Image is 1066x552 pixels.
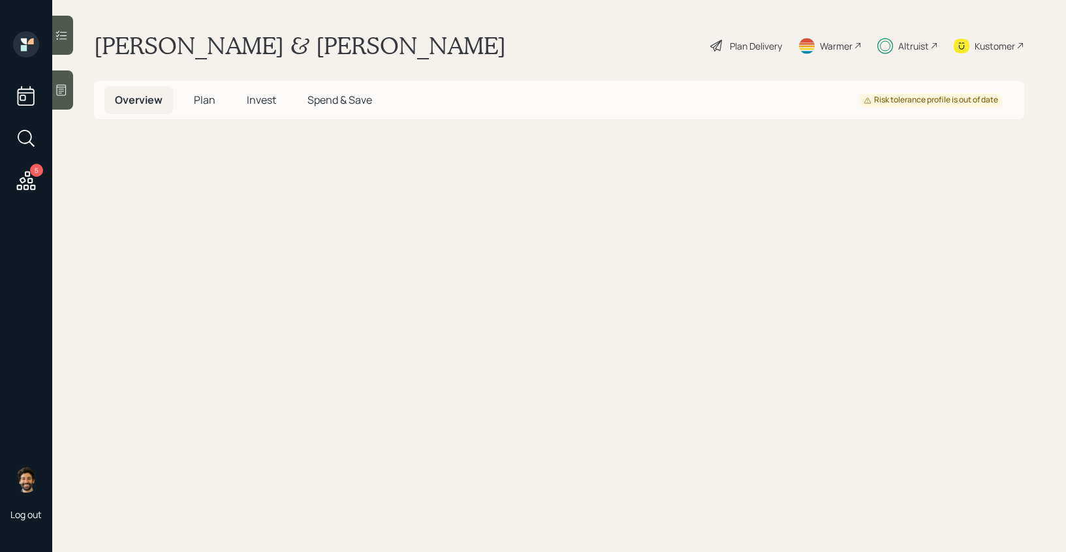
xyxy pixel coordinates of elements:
[10,508,42,521] div: Log out
[13,467,39,493] img: eric-schwartz-headshot.png
[730,39,782,53] div: Plan Delivery
[864,95,998,106] div: Risk tolerance profile is out of date
[247,93,276,107] span: Invest
[194,93,215,107] span: Plan
[975,39,1015,53] div: Kustomer
[94,31,506,60] h1: [PERSON_NAME] & [PERSON_NAME]
[820,39,853,53] div: Warmer
[898,39,929,53] div: Altruist
[307,93,372,107] span: Spend & Save
[115,93,163,107] span: Overview
[30,164,43,177] div: 5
